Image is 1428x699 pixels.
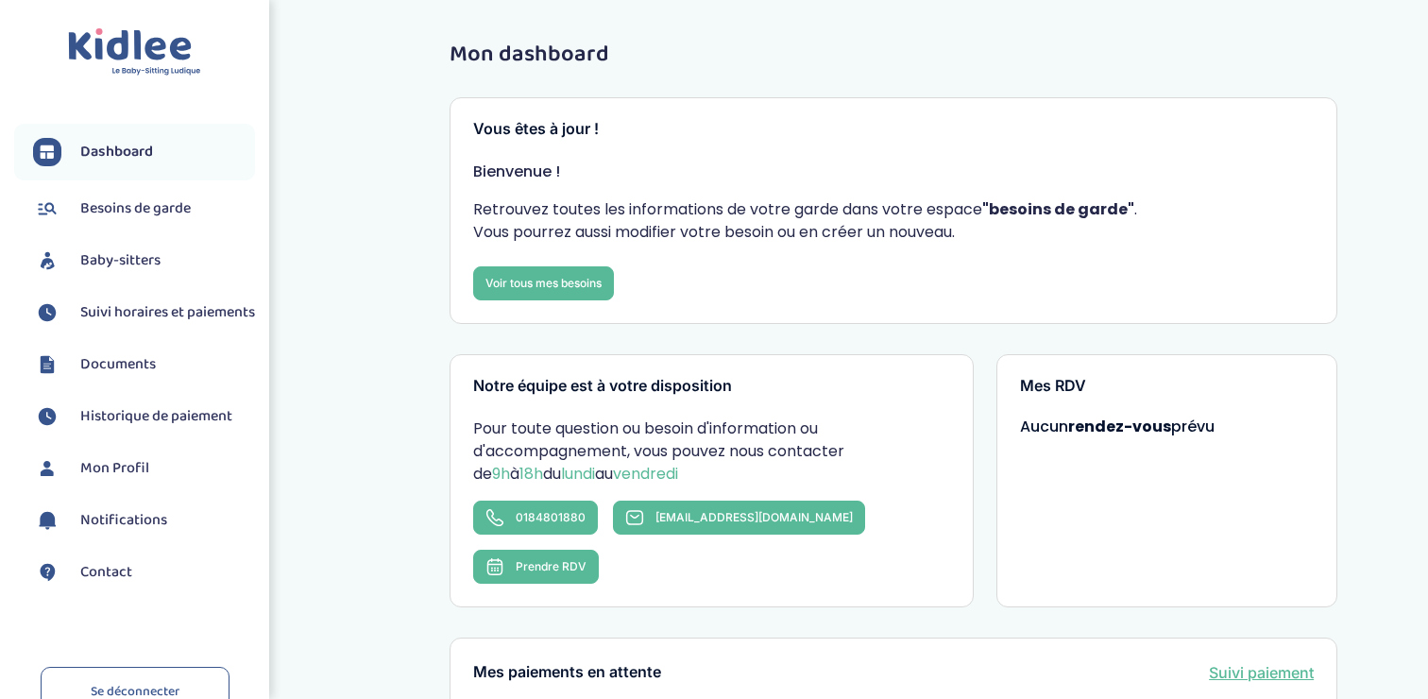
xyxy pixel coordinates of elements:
span: Mon Profil [80,457,149,480]
a: Notifications [33,506,255,535]
span: Besoins de garde [80,197,191,220]
span: Aucun prévu [1020,416,1215,437]
strong: "besoins de garde" [982,198,1134,220]
h1: Mon dashboard [450,43,1337,67]
img: besoin.svg [33,195,61,223]
span: Historique de paiement [80,405,232,428]
a: Suivi horaires et paiements [33,298,255,327]
span: [EMAIL_ADDRESS][DOMAIN_NAME] [655,510,853,524]
span: Prendre RDV [516,559,586,573]
a: Besoins de garde [33,195,255,223]
a: Historique de paiement [33,402,255,431]
span: Suivi horaires et paiements [80,301,255,324]
p: Pour toute question ou besoin d'information ou d'accompagnement, vous pouvez nous contacter de à ... [473,418,949,486]
span: Documents [80,353,156,376]
button: Prendre RDV [473,550,599,584]
a: 0184801880 [473,501,598,535]
img: contact.svg [33,558,61,587]
a: Suivi paiement [1209,661,1314,684]
span: lundi [561,463,595,485]
a: Documents [33,350,255,379]
img: logo.svg [68,28,201,77]
a: Dashboard [33,138,255,166]
p: Retrouvez toutes les informations de votre garde dans votre espace . Vous pourrez aussi modifier ... [473,198,1314,244]
span: 18h [519,463,543,485]
a: Baby-sitters [33,247,255,275]
span: Dashboard [80,141,153,163]
span: vendredi [613,463,678,485]
span: Contact [80,561,132,584]
img: suivihoraire.svg [33,298,61,327]
img: babysitters.svg [33,247,61,275]
img: suivihoraire.svg [33,402,61,431]
a: [EMAIL_ADDRESS][DOMAIN_NAME] [613,501,865,535]
span: 0184801880 [516,510,586,524]
img: dashboard.svg [33,138,61,166]
p: Bienvenue ! [473,161,1314,183]
a: Mon Profil [33,454,255,483]
span: Baby-sitters [80,249,161,272]
strong: rendez-vous [1068,416,1171,437]
img: documents.svg [33,350,61,379]
span: Notifications [80,509,167,532]
h3: Mes RDV [1020,378,1315,395]
h3: Mes paiements en attente [473,664,661,681]
a: Contact [33,558,255,587]
img: notification.svg [33,506,61,535]
a: Voir tous mes besoins [473,266,614,300]
img: profil.svg [33,454,61,483]
span: 9h [492,463,510,485]
h3: Vous êtes à jour ! [473,121,1314,138]
h3: Notre équipe est à votre disposition [473,378,949,395]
